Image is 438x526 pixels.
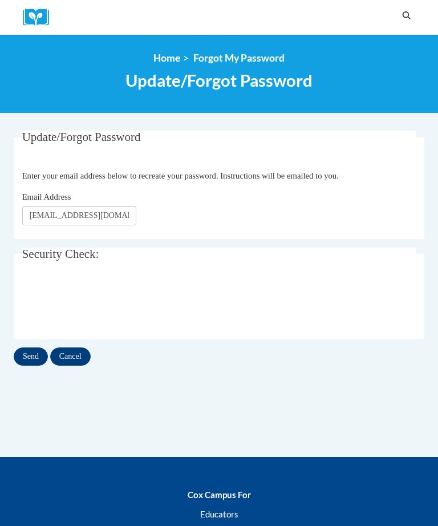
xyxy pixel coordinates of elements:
span: Update/Forgot Password [125,70,313,90]
a: Home [153,52,180,64]
span: Email Address [22,192,71,201]
input: Send [14,347,48,366]
input: Cancel [50,347,91,366]
span: Update/Forgot Password [22,130,141,144]
span: Forgot My Password [193,52,285,64]
span: Security Check: [22,247,99,261]
span: Enter your email address below to recreate your password. Instructions will be emailed to you. [22,171,339,180]
a: Cox Campus [23,9,57,26]
b: Cox Campus For [188,489,251,500]
input: Email [22,206,136,225]
button: Search [398,9,415,23]
a: Educators [200,509,238,519]
iframe: reCAPTCHA [22,280,196,325]
img: Logo brand [23,9,57,26]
